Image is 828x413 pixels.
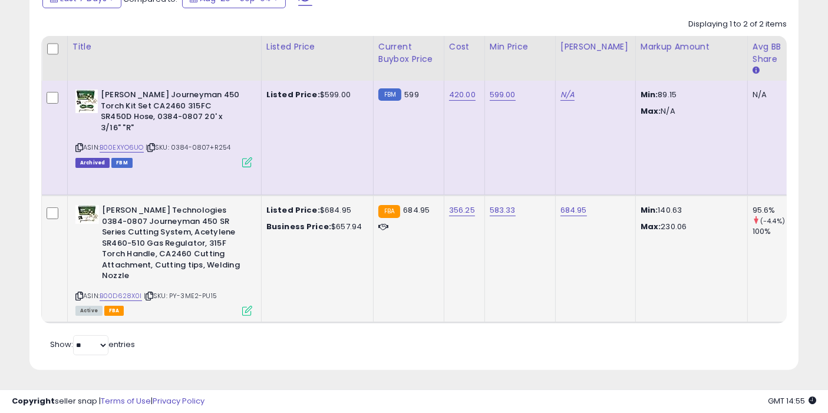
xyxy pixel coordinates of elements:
img: 51-DDDqYvEL._SL40_.jpg [75,205,99,224]
div: ASIN: [75,205,252,315]
strong: Copyright [12,395,55,407]
span: Listings that have been deleted from Seller Central [75,158,110,168]
div: Cost [449,41,480,53]
a: 684.95 [560,204,587,216]
div: $599.00 [266,90,364,100]
strong: Min: [641,204,658,216]
div: N/A [753,90,791,100]
b: [PERSON_NAME] Journeyman 450 Torch Kit Set CA2460 315FC SR450D Hose, 0384-0807 20' x 3/16" "R" [101,90,244,136]
a: Terms of Use [101,395,151,407]
a: 583.33 [490,204,516,216]
img: 51y6kHSYuZL._SL40_.jpg [75,90,98,113]
a: 420.00 [449,89,476,101]
div: $657.94 [266,222,364,232]
small: Avg BB Share. [753,65,760,76]
strong: Min: [641,89,658,100]
span: All listings currently available for purchase on Amazon [75,306,103,316]
b: [PERSON_NAME] Technologies 0384-0807 Journeyman 450 SR Series Cutting System, Acetylene SR460-510... [102,205,245,285]
strong: Max: [641,221,661,232]
div: Current Buybox Price [378,41,439,65]
b: Business Price: [266,221,331,232]
div: seller snap | | [12,396,204,407]
span: FBM [111,158,133,168]
p: 140.63 [641,205,738,216]
a: B00EXYO6UO [100,143,144,153]
a: 356.25 [449,204,475,216]
span: | SKU: 0384-0807+R254 [146,143,231,152]
div: ASIN: [75,90,252,166]
small: FBM [378,88,401,101]
span: 599 [404,89,418,100]
div: 100% [753,226,800,237]
a: Privacy Policy [153,395,204,407]
div: Avg BB Share [753,41,796,65]
span: 2025-09-12 14:55 GMT [768,395,816,407]
span: FBA [104,306,124,316]
div: Listed Price [266,41,368,53]
div: [PERSON_NAME] [560,41,631,53]
p: 89.15 [641,90,738,100]
b: Listed Price: [266,89,320,100]
span: Show: entries [50,339,135,350]
p: 230.06 [641,222,738,232]
strong: Max: [641,105,661,117]
a: N/A [560,89,575,101]
a: 599.00 [490,89,516,101]
div: $684.95 [266,205,364,216]
p: N/A [641,106,738,117]
b: Listed Price: [266,204,320,216]
div: Min Price [490,41,550,53]
div: Displaying 1 to 2 of 2 items [688,19,787,30]
small: FBA [378,205,400,218]
span: 684.95 [403,204,430,216]
span: | SKU: PY-3ME2-PU15 [144,291,217,300]
a: B00D628X0I [100,291,142,301]
small: (-4.4%) [760,216,785,226]
div: Markup Amount [641,41,743,53]
div: Title [72,41,256,53]
div: 95.6% [753,205,800,216]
